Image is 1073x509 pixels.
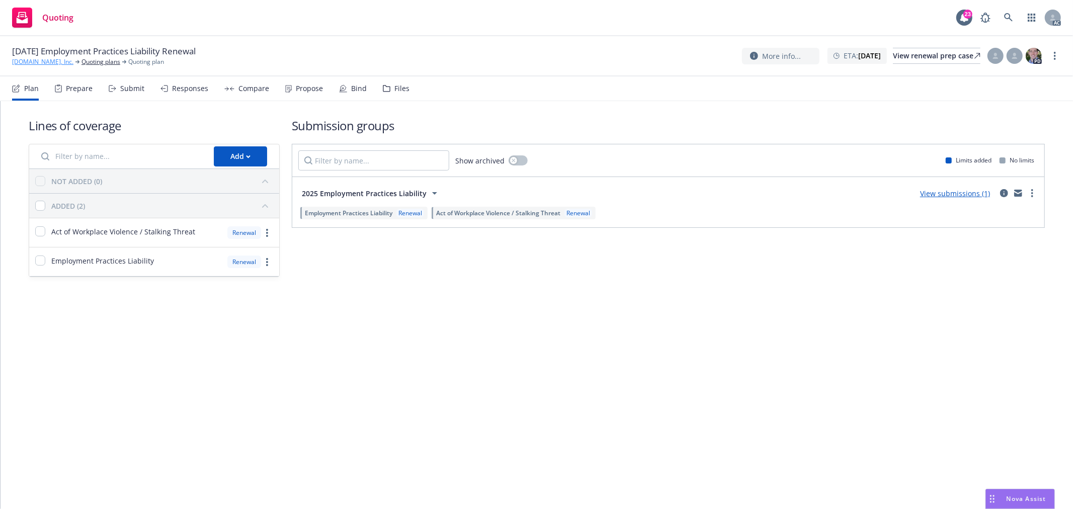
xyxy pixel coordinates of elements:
[1026,187,1038,199] a: more
[66,84,93,93] div: Prepare
[51,198,273,214] button: ADDED (2)
[12,45,196,57] span: [DATE] Employment Practices Liability Renewal
[227,226,261,239] div: Renewal
[261,227,273,239] a: more
[51,176,102,187] div: NOT ADDED (0)
[172,84,208,93] div: Responses
[946,156,992,164] div: Limits added
[29,117,280,134] h1: Lines of coverage
[963,10,972,19] div: 23
[351,84,367,93] div: Bind
[742,48,819,64] button: More info...
[51,226,195,237] span: Act of Workplace Violence / Stalking Threat
[975,8,996,28] a: Report a Bug
[564,209,592,217] div: Renewal
[298,183,444,203] button: 2025 Employment Practices Liability
[51,256,154,266] span: Employment Practices Liability
[762,51,801,61] span: More info...
[298,150,449,171] input: Filter by name...
[296,84,323,93] div: Propose
[120,84,144,93] div: Submit
[51,201,85,211] div: ADDED (2)
[999,8,1019,28] a: Search
[42,14,73,22] span: Quoting
[844,50,881,61] span: ETA :
[1026,48,1042,64] img: photo
[394,84,409,93] div: Files
[227,256,261,268] div: Renewal
[238,84,269,93] div: Compare
[128,57,164,66] span: Quoting plan
[1012,187,1024,199] a: mail
[893,48,980,63] div: View renewal prep case
[1007,494,1046,503] span: Nova Assist
[1000,156,1034,164] div: No limits
[8,4,77,32] a: Quoting
[985,489,1055,509] button: Nova Assist
[230,147,251,166] div: Add
[12,57,73,66] a: [DOMAIN_NAME], Inc.
[81,57,120,66] a: Quoting plans
[893,48,980,64] a: View renewal prep case
[396,209,424,217] div: Renewal
[858,51,881,60] strong: [DATE]
[292,117,1045,134] h1: Submission groups
[455,155,505,166] span: Show archived
[24,84,39,93] div: Plan
[1049,50,1061,62] a: more
[214,146,267,166] button: Add
[35,146,208,166] input: Filter by name...
[51,173,273,189] button: NOT ADDED (0)
[998,187,1010,199] a: circleInformation
[986,489,999,508] div: Drag to move
[305,209,392,217] span: Employment Practices Liability
[261,256,273,268] a: more
[920,189,990,198] a: View submissions (1)
[302,188,427,199] span: 2025 Employment Practices Liability
[436,209,560,217] span: Act of Workplace Violence / Stalking Threat
[1022,8,1042,28] a: Switch app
